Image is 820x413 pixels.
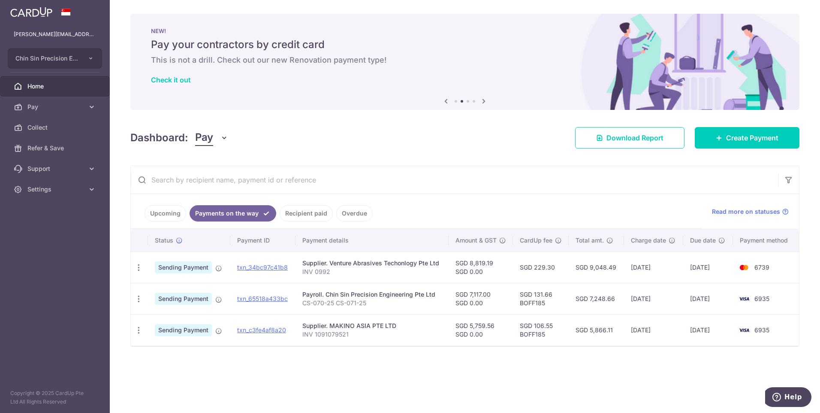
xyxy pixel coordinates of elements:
p: CS-070-25 CS-071-25 [302,299,441,307]
span: Amount & GST [455,236,497,245]
img: Bank Card [736,262,753,273]
div: Supplier. Venture Abrasives Techonlogy Pte Ltd [302,259,441,267]
td: SGD 9,048.49 [569,252,624,283]
p: INV 1091079521 [302,330,441,339]
span: Total amt. [576,236,604,245]
td: SGD 7,248.66 [569,283,624,314]
td: [DATE] [683,283,733,314]
input: Search by recipient name, payment id or reference [131,166,778,194]
td: [DATE] [624,252,683,283]
span: Download Report [606,133,663,143]
a: txn_65518a433bc [237,295,288,302]
td: [DATE] [624,314,683,346]
span: 6739 [754,264,769,271]
p: NEW! [151,27,779,34]
span: Pay [27,103,84,111]
td: [DATE] [624,283,683,314]
span: Collect [27,123,84,132]
a: Overdue [336,205,373,222]
a: Recipient paid [280,205,333,222]
th: Payment details [295,229,448,252]
span: 6935 [754,295,769,302]
img: Renovation banner [130,14,799,110]
td: SGD 8,819.19 SGD 0.00 [449,252,513,283]
img: Bank Card [736,294,753,304]
h5: Pay your contractors by credit card [151,38,779,52]
a: Check it out [151,76,191,84]
td: SGD 5,866.11 [569,314,624,346]
h6: This is not a drill. Check out our new Renovation payment type! [151,55,779,65]
img: Bank Card [736,325,753,335]
th: Payment ID [230,229,295,252]
a: txn_34bc97c41b8 [237,264,288,271]
a: Read more on statuses [712,207,789,216]
span: Read more on statuses [712,207,780,216]
td: [DATE] [683,314,733,346]
a: Payments on the way [190,205,276,222]
span: Sending Payment [155,261,212,273]
span: Create Payment [726,133,778,143]
a: Create Payment [695,127,799,149]
span: Status [155,236,173,245]
span: Charge date [631,236,666,245]
a: txn_c3fe4af8a20 [237,326,286,334]
td: SGD 5,759.56 SGD 0.00 [449,314,513,346]
span: Refer & Save [27,144,84,152]
span: Support [27,164,84,173]
span: 6935 [754,326,769,334]
div: Supplier. MAKINO ASIA PTE LTD [302,322,441,330]
td: SGD 7,117.00 SGD 0.00 [449,283,513,314]
h4: Dashboard: [130,130,188,146]
a: Upcoming [145,205,186,222]
td: SGD 229.30 [513,252,569,283]
span: Due date [690,236,716,245]
td: SGD 106.55 BOFF185 [513,314,569,346]
span: Home [27,82,84,91]
button: Pay [195,130,228,146]
span: Pay [195,130,213,146]
span: Settings [27,185,84,194]
iframe: Opens a widget where you can find more information [765,387,811,409]
td: [DATE] [683,252,733,283]
span: CardUp fee [520,236,552,245]
img: CardUp [10,7,52,17]
span: Sending Payment [155,324,212,336]
p: [PERSON_NAME][EMAIL_ADDRESS][DOMAIN_NAME] [14,30,96,39]
th: Payment method [733,229,799,252]
span: Sending Payment [155,293,212,305]
button: Chin Sin Precision Engineering Pte Ltd [8,48,102,69]
a: Download Report [575,127,684,149]
p: INV 0992 [302,267,441,276]
div: Payroll. Chin Sin Precision Engineering Pte Ltd [302,290,441,299]
span: Chin Sin Precision Engineering Pte Ltd [15,54,79,63]
td: SGD 131.66 BOFF185 [513,283,569,314]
